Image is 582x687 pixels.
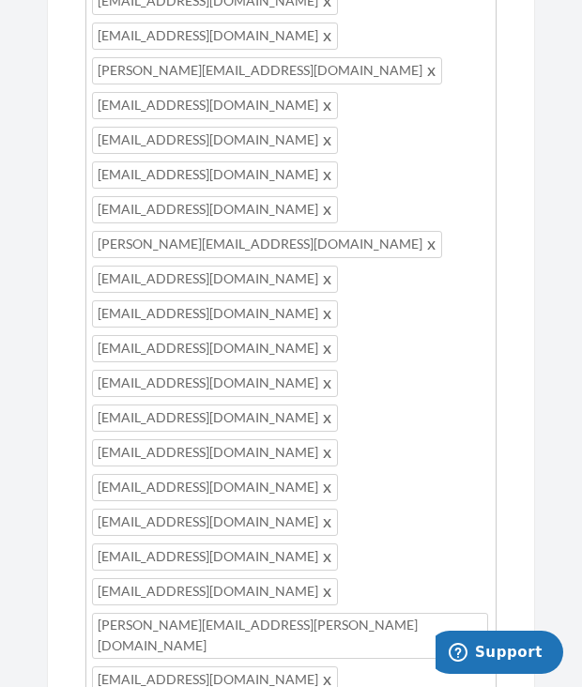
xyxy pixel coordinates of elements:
span: [EMAIL_ADDRESS][DOMAIN_NAME] [92,439,338,466]
span: [EMAIL_ADDRESS][DOMAIN_NAME] [92,300,338,328]
span: [EMAIL_ADDRESS][DOMAIN_NAME] [92,161,338,189]
span: [EMAIL_ADDRESS][DOMAIN_NAME] [92,196,338,223]
span: [EMAIL_ADDRESS][DOMAIN_NAME] [92,127,338,154]
span: [EMAIL_ADDRESS][DOMAIN_NAME] [92,23,338,50]
span: [PERSON_NAME][EMAIL_ADDRESS][DOMAIN_NAME] [92,231,442,258]
iframe: Opens a widget where you can chat to one of our agents [436,631,563,678]
span: [EMAIL_ADDRESS][DOMAIN_NAME] [92,405,338,432]
span: [EMAIL_ADDRESS][DOMAIN_NAME] [92,474,338,501]
span: [EMAIL_ADDRESS][DOMAIN_NAME] [92,509,338,536]
span: [EMAIL_ADDRESS][DOMAIN_NAME] [92,266,338,293]
span: [EMAIL_ADDRESS][DOMAIN_NAME] [92,370,338,397]
span: [EMAIL_ADDRESS][DOMAIN_NAME] [92,543,338,571]
span: [EMAIL_ADDRESS][DOMAIN_NAME] [92,335,338,362]
span: [PERSON_NAME][EMAIL_ADDRESS][PERSON_NAME][DOMAIN_NAME] [92,613,488,659]
span: [EMAIL_ADDRESS][DOMAIN_NAME] [92,92,338,119]
span: [PERSON_NAME][EMAIL_ADDRESS][DOMAIN_NAME] [92,57,442,84]
span: [EMAIL_ADDRESS][DOMAIN_NAME] [92,578,338,605]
